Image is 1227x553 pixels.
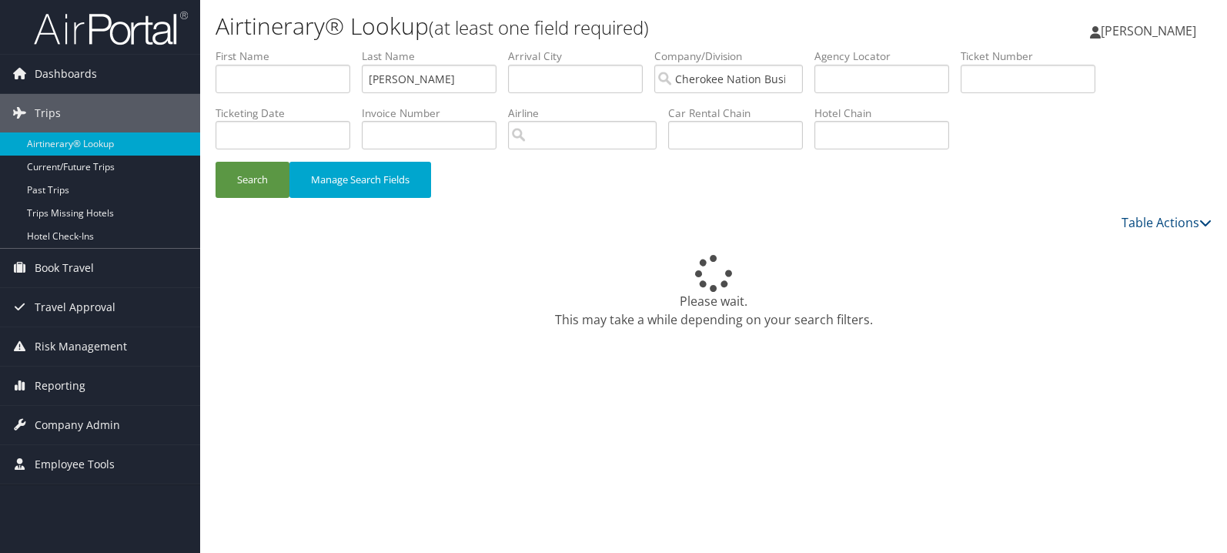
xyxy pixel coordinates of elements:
span: Reporting [35,367,85,405]
span: [PERSON_NAME] [1101,22,1196,39]
a: [PERSON_NAME] [1090,8,1212,54]
label: Arrival City [508,49,654,64]
label: Airline [508,106,668,121]
label: Company/Division [654,49,814,64]
label: First Name [216,49,362,64]
div: Please wait. This may take a while depending on your search filters. [216,255,1212,329]
a: Table Actions [1122,214,1212,231]
span: Company Admin [35,406,120,444]
h1: Airtinerary® Lookup [216,10,880,42]
button: Search [216,162,289,198]
label: Last Name [362,49,508,64]
span: Travel Approval [35,288,115,327]
small: (at least one field required) [429,15,649,40]
label: Hotel Chain [814,106,961,121]
label: Invoice Number [362,106,508,121]
button: Manage Search Fields [289,162,431,198]
img: airportal-logo.png [34,10,188,46]
label: Ticketing Date [216,106,362,121]
span: Dashboards [35,55,97,93]
span: Trips [35,94,61,132]
span: Risk Management [35,327,127,366]
label: Ticket Number [961,49,1107,64]
span: Employee Tools [35,445,115,484]
span: Book Travel [35,249,94,287]
label: Agency Locator [814,49,961,64]
label: Car Rental Chain [668,106,814,121]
